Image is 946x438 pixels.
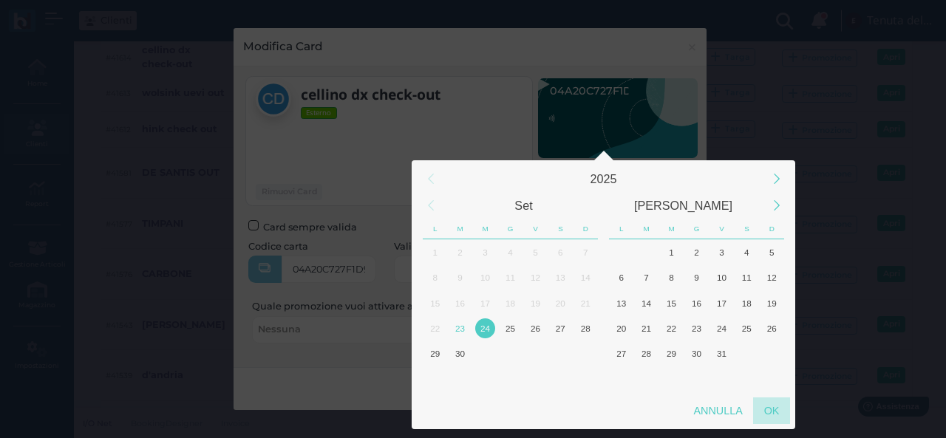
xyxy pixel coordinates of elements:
[525,242,545,262] div: 5
[425,293,445,313] div: 15
[44,12,98,23] span: Assistenza
[523,239,548,264] div: Venerdì, Settembre 5
[548,366,573,391] div: Sabato, Ottobre 11
[473,239,498,264] div: Mercoledì, Settembre 3
[548,341,573,366] div: Sabato, Ottobre 4
[737,293,757,313] div: 18
[611,343,631,363] div: 27
[659,219,684,239] div: Mercoledì
[687,293,707,313] div: 16
[448,265,473,290] div: Martedì, Settembre 9
[634,265,659,290] div: Martedì, Ottobre 7
[551,267,571,287] div: 13
[611,267,631,287] div: 6
[523,219,548,239] div: Venerdì
[709,366,734,391] div: Venerdì, Novembre 7
[737,267,757,287] div: 11
[548,290,573,315] div: Sabato, Settembre 20
[636,267,656,287] div: 7
[551,318,571,338] div: 27
[450,343,470,363] div: 30
[525,318,545,338] div: 26
[473,366,498,391] div: Mercoledì, Ottobre 8
[423,315,448,341] div: Lunedì, Settembre 22
[737,242,757,262] div: 4
[425,343,445,363] div: 29
[523,290,548,315] div: Venerdì, Settembre 19
[753,397,790,424] div: OK
[684,265,709,290] div: Giovedì, Ottobre 9
[634,341,659,366] div: Martedì, Ottobre 28
[684,219,709,239] div: Giovedì
[759,290,784,315] div: Domenica, Ottobre 19
[684,315,709,341] div: Giovedì, Ottobre 23
[659,265,684,290] div: Mercoledì, Ottobre 8
[498,239,523,264] div: Giovedì, Settembre 4
[709,265,734,290] div: Venerdì, Ottobre 10
[423,366,448,391] div: Lunedì, Ottobre 6
[659,239,684,264] div: Mercoledì, Ottobre 1
[609,265,634,290] div: Lunedì, Ottobre 6
[573,341,598,366] div: Domenica, Ottobre 5
[759,265,784,290] div: Domenica, Ottobre 12
[498,290,523,315] div: Giovedì, Settembre 18
[425,267,445,287] div: 8
[425,242,445,262] div: 1
[687,267,707,287] div: 9
[634,219,659,239] div: Martedì
[661,242,681,262] div: 1
[473,265,498,290] div: Mercoledì, Settembre 10
[611,318,631,338] div: 20
[473,219,498,239] div: Mercoledì
[634,290,659,315] div: Martedì, Ottobre 14
[734,239,759,264] div: Sabato, Ottobre 4
[709,341,734,366] div: Venerdì, Ottobre 31
[448,315,473,341] div: Oggi, Martedì, Settembre 23
[684,290,709,315] div: Giovedì, Ottobre 16
[759,239,784,264] div: Domenica, Ottobre 5
[450,293,470,313] div: 16
[687,343,707,363] div: 30
[573,290,598,315] div: Domenica, Settembre 21
[712,318,732,338] div: 24
[498,366,523,391] div: Giovedì, Ottobre 9
[687,242,707,262] div: 2
[523,366,548,391] div: Venerdì, Ottobre 10
[684,341,709,366] div: Giovedì, Ottobre 30
[423,290,448,315] div: Lunedì, Settembre 15
[762,293,782,313] div: 19
[423,239,448,264] div: Lunedì, Settembre 1
[551,293,571,313] div: 20
[760,190,792,222] div: Next Month
[659,366,684,391] div: Mercoledì, Novembre 5
[548,265,573,290] div: Sabato, Settembre 13
[659,341,684,366] div: Mercoledì, Ottobre 29
[734,341,759,366] div: Sabato, Novembre 1
[684,239,709,264] div: Giovedì, Ottobre 2
[573,239,598,264] div: Domenica, Settembre 7
[759,366,784,391] div: Domenica, Novembre 9
[734,265,759,290] div: Sabato, Ottobre 11
[762,318,782,338] div: 26
[712,267,732,287] div: 10
[448,219,473,239] div: Martedì
[423,219,448,239] div: Lunedì
[737,318,757,338] div: 25
[423,265,448,290] div: Lunedì, Settembre 8
[762,242,782,262] div: 5
[760,163,792,195] div: Next Year
[609,239,634,264] div: Lunedì, Settembre 29
[709,315,734,341] div: Venerdì, Ottobre 24
[448,239,473,264] div: Martedì, Settembre 2
[573,366,598,391] div: Domenica, Ottobre 12
[473,290,498,315] div: Mercoledì, Settembre 17
[573,265,598,290] div: Domenica, Settembre 14
[525,267,545,287] div: 12
[500,293,520,313] div: 18
[415,163,446,195] div: Previous Year
[609,366,634,391] div: Lunedì, Novembre 3
[712,343,732,363] div: 31
[523,315,548,341] div: Venerdì, Settembre 26
[734,290,759,315] div: Sabato, Ottobre 18
[734,219,759,239] div: Sabato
